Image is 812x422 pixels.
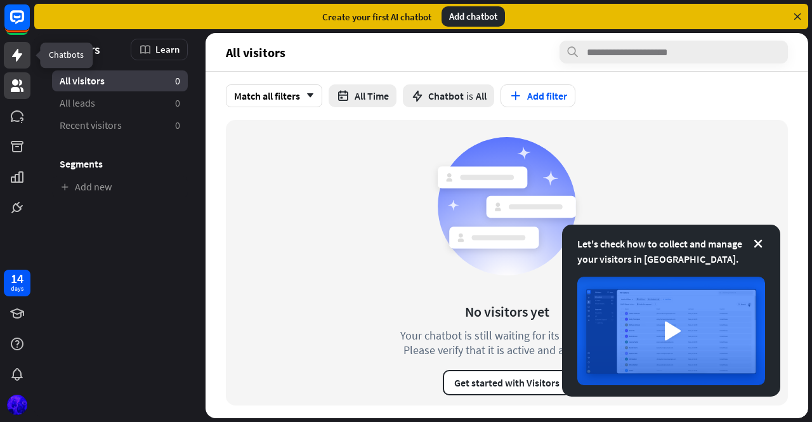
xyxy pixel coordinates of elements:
div: Your chatbot is still waiting for its first visitor. Please verify that it is active and accessible. [377,328,637,357]
div: Let's check how to collect and manage your visitors in [GEOGRAPHIC_DATA]. [577,236,765,267]
i: arrow_down [300,92,314,100]
aside: 0 [175,119,180,132]
button: Get started with Visitors [443,370,571,395]
aside: 0 [175,96,180,110]
button: All Time [329,84,396,107]
span: Recent visitors [60,119,122,132]
a: Recent visitors 0 [52,115,188,136]
span: Chatbot [428,89,464,102]
div: Match all filters [226,84,322,107]
div: 14 [11,273,23,284]
a: 14 days [4,270,30,296]
button: Add filter [501,84,575,107]
aside: 0 [175,74,180,88]
span: Visitors [60,42,100,56]
a: Add new [52,176,188,197]
span: All visitors [60,74,105,88]
img: image [577,277,765,385]
span: All leads [60,96,95,110]
div: Create your first AI chatbot [322,11,431,23]
div: No visitors yet [465,303,549,320]
button: Open LiveChat chat widget [10,5,48,43]
h3: Segments [52,157,188,170]
span: is [466,89,473,102]
span: All [476,89,487,102]
span: All visitors [226,45,285,60]
div: Add chatbot [442,6,505,27]
span: Learn [155,43,180,55]
div: days [11,284,23,293]
a: All leads 0 [52,93,188,114]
